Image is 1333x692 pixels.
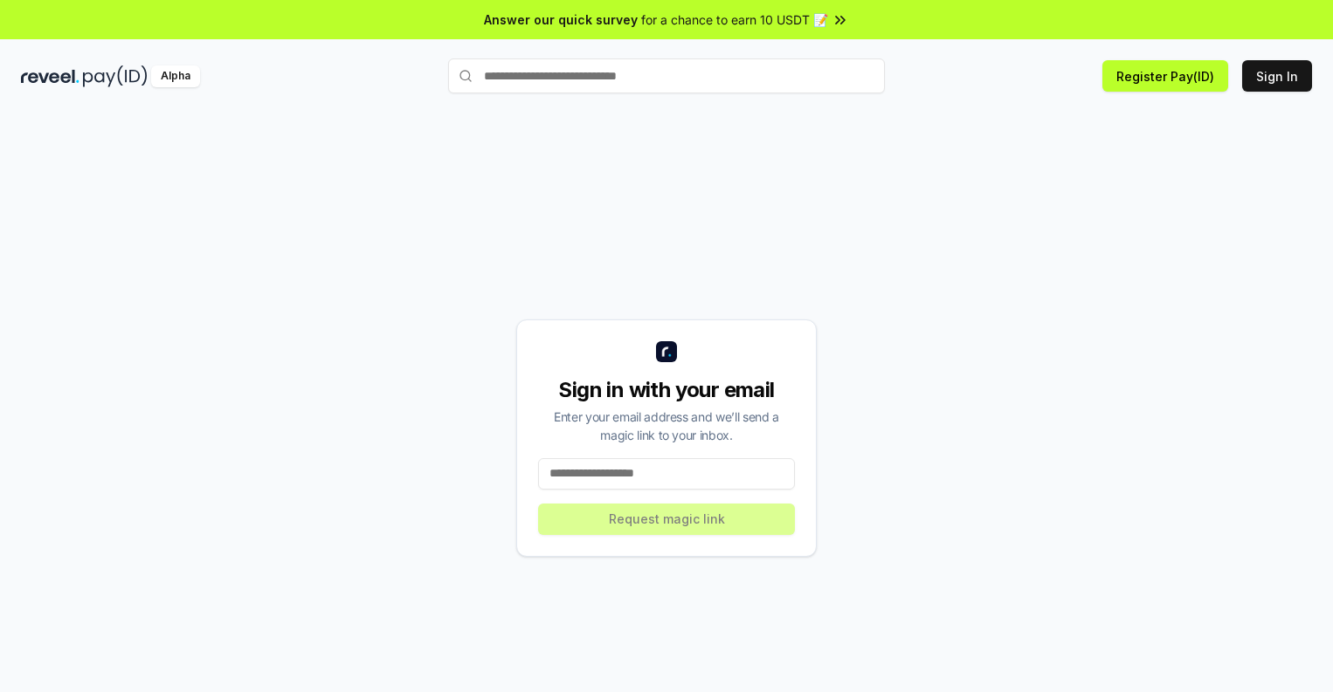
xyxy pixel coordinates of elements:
img: reveel_dark [21,65,79,87]
div: Sign in with your email [538,376,795,404]
span: Answer our quick survey [484,10,638,29]
button: Sign In [1242,60,1312,92]
img: logo_small [656,341,677,362]
button: Register Pay(ID) [1102,60,1228,92]
span: for a chance to earn 10 USDT 📝 [641,10,828,29]
div: Alpha [151,65,200,87]
div: Enter your email address and we’ll send a magic link to your inbox. [538,408,795,444]
img: pay_id [83,65,148,87]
